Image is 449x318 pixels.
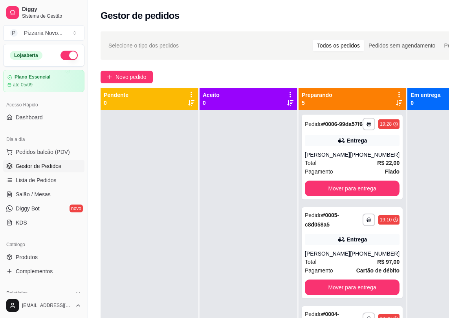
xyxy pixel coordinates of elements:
[364,40,440,51] div: Pedidos sem agendamento
[3,25,84,41] button: Select a team
[22,13,81,19] span: Sistema de Gestão
[13,82,33,88] article: até 05/09
[3,160,84,172] a: Gestor de Pedidos
[347,236,367,243] div: Entrega
[356,267,400,274] strong: Cartão de débito
[108,41,179,50] span: Selecione o tipo dos pedidos
[3,265,84,278] a: Complementos
[16,113,43,121] span: Dashboard
[305,159,317,167] span: Total
[101,9,180,22] h2: Gestor de pedidos
[22,6,81,13] span: Diggy
[16,162,61,170] span: Gestor de Pedidos
[3,202,84,215] a: Diggy Botnovo
[411,99,440,107] p: 0
[115,73,147,81] span: Novo pedido
[305,151,350,159] div: [PERSON_NAME]
[203,91,220,99] p: Aceito
[305,167,333,176] span: Pagamento
[60,51,78,60] button: Alterar Status
[3,238,84,251] div: Catálogo
[305,311,322,317] span: Pedido
[16,267,53,275] span: Complementos
[305,121,322,127] span: Pedido
[3,188,84,201] a: Salão / Mesas
[377,259,400,265] strong: R$ 97,00
[16,205,40,212] span: Diggy Bot
[347,137,367,144] div: Entrega
[313,40,364,51] div: Todos os pedidos
[104,91,128,99] p: Pendente
[380,121,392,127] div: 19:28
[3,251,84,263] a: Produtos
[305,181,400,196] button: Mover para entrega
[302,99,332,107] p: 5
[3,111,84,124] a: Dashboard
[322,121,363,127] strong: # 0006-99da57f6
[3,216,84,229] a: KDS
[411,91,440,99] p: Em entrega
[22,302,72,309] span: [EMAIL_ADDRESS][DOMAIN_NAME]
[380,217,392,223] div: 19:10
[16,253,38,261] span: Produtos
[3,133,84,146] div: Dia a dia
[305,212,339,228] strong: # 0005-c8d058a5
[10,51,42,60] div: Loja aberta
[203,99,220,107] p: 0
[16,190,51,198] span: Salão / Mesas
[16,219,27,227] span: KDS
[107,74,112,80] span: plus
[350,250,400,258] div: [PHONE_NUMBER]
[104,99,128,107] p: 0
[3,70,84,92] a: Plano Essencialaté 05/09
[16,176,57,184] span: Lista de Pedidos
[3,146,84,158] button: Pedidos balcão (PDV)
[350,151,400,159] div: [PHONE_NUMBER]
[385,168,400,175] strong: Fiado
[305,258,317,266] span: Total
[302,91,332,99] p: Preparando
[3,174,84,186] a: Lista de Pedidos
[16,148,70,156] span: Pedidos balcão (PDV)
[3,99,84,111] div: Acesso Rápido
[15,74,50,80] article: Plano Essencial
[3,296,84,315] button: [EMAIL_ADDRESS][DOMAIN_NAME]
[10,29,18,37] span: P
[377,160,400,166] strong: R$ 22,00
[305,250,350,258] div: [PERSON_NAME]
[305,280,400,295] button: Mover para entrega
[6,290,27,296] span: Relatórios
[3,3,84,22] a: DiggySistema de Gestão
[305,266,333,275] span: Pagamento
[305,212,322,218] span: Pedido
[101,71,153,83] button: Novo pedido
[24,29,62,37] div: Pizzaria Novo ...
